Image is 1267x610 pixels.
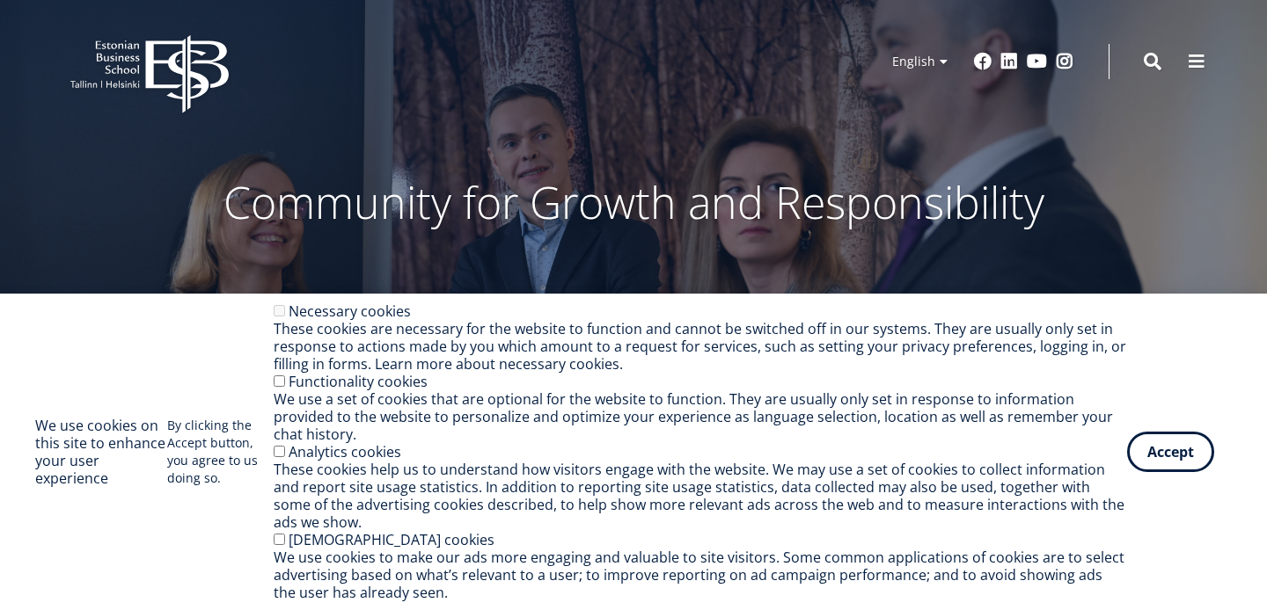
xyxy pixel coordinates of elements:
[274,548,1127,601] div: We use cookies to make our ads more engaging and valuable to site visitors. Some common applicati...
[274,320,1127,373] div: These cookies are necessary for the website to function and cannot be switched off in our systems...
[1000,53,1018,70] a: Linkedin
[274,390,1127,443] div: We use a set of cookies that are optional for the website to function. They are usually only set ...
[35,417,167,487] h2: We use cookies on this site to enhance your user experience
[1056,53,1073,70] a: Instagram
[289,301,411,321] label: Necessary cookies
[289,442,401,461] label: Analytics cookies
[167,417,275,487] p: By clicking the Accept button, you agree to us doing so.
[1027,53,1047,70] a: Youtube
[1127,432,1214,472] button: Accept
[289,372,428,391] label: Functionality cookies
[274,461,1127,531] div: These cookies help us to understand how visitors engage with the website. We may use a set of coo...
[289,530,494,549] label: [DEMOGRAPHIC_DATA] cookies
[167,176,1100,229] p: Community for Growth and Responsibility
[974,53,992,70] a: Facebook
